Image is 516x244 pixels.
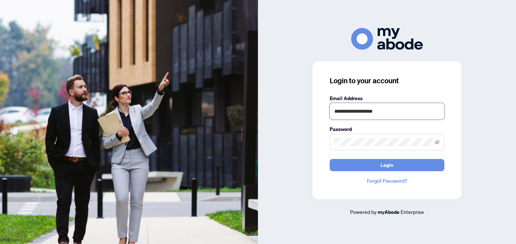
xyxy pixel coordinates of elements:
button: Login [330,159,444,171]
a: myAbode [378,208,400,216]
img: ma-logo [351,28,423,50]
h3: Login to your account [330,76,444,86]
label: Password [330,125,444,133]
span: eye-invisible [435,140,440,145]
a: Forgot Password? [330,177,444,185]
span: Powered by [350,208,377,215]
span: Enterprise [401,208,424,215]
label: Email Address [330,94,444,102]
span: Login [381,159,393,171]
